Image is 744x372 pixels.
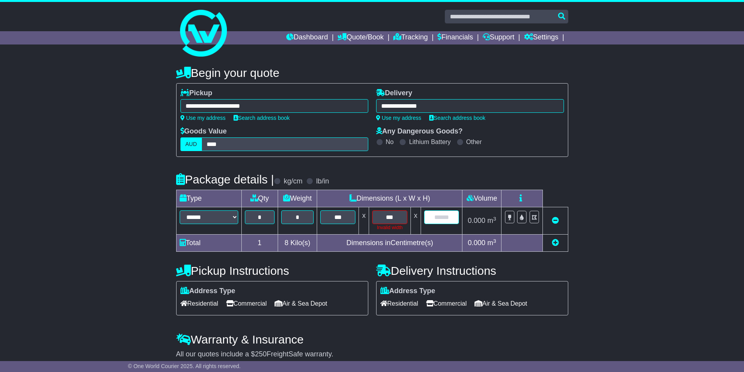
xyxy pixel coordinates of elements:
[278,190,317,207] td: Weight
[380,297,418,310] span: Residential
[176,235,241,252] td: Total
[437,31,473,44] a: Financials
[176,66,568,79] h4: Begin your quote
[176,190,241,207] td: Type
[376,89,412,98] label: Delivery
[317,235,462,252] td: Dimensions in Centimetre(s)
[376,115,421,121] a: Use my address
[409,138,451,146] label: Lithium Battery
[429,115,485,121] a: Search address book
[180,115,226,121] a: Use my address
[487,217,496,224] span: m
[552,239,559,247] a: Add new item
[337,31,384,44] a: Quote/Book
[487,239,496,247] span: m
[524,31,558,44] a: Settings
[234,115,290,121] a: Search address book
[462,190,501,207] td: Volume
[275,297,327,310] span: Air & Sea Depot
[180,89,212,98] label: Pickup
[180,127,227,136] label: Goods Value
[284,177,302,186] label: kg/cm
[284,239,288,247] span: 8
[410,207,421,235] td: x
[466,138,482,146] label: Other
[468,239,485,247] span: 0.000
[493,238,496,244] sup: 3
[278,235,317,252] td: Kilo(s)
[128,363,241,369] span: © One World Courier 2025. All rights reserved.
[316,177,329,186] label: lb/in
[552,217,559,224] a: Remove this item
[286,31,328,44] a: Dashboard
[176,333,568,346] h4: Warranty & Insurance
[241,235,278,252] td: 1
[180,287,236,295] label: Address Type
[180,137,202,151] label: AUD
[359,207,369,235] td: x
[386,138,394,146] label: No
[241,190,278,207] td: Qty
[317,190,462,207] td: Dimensions (L x W x H)
[176,173,274,186] h4: Package details |
[376,127,463,136] label: Any Dangerous Goods?
[493,216,496,222] sup: 3
[483,31,514,44] a: Support
[393,31,428,44] a: Tracking
[426,297,467,310] span: Commercial
[226,297,267,310] span: Commercial
[380,287,435,295] label: Address Type
[376,264,568,277] h4: Delivery Instructions
[372,224,407,231] div: Invalid width
[468,217,485,224] span: 0.000
[176,264,368,277] h4: Pickup Instructions
[180,297,218,310] span: Residential
[475,297,527,310] span: Air & Sea Depot
[255,350,267,358] span: 250
[176,350,568,359] div: All our quotes include a $ FreightSafe warranty.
